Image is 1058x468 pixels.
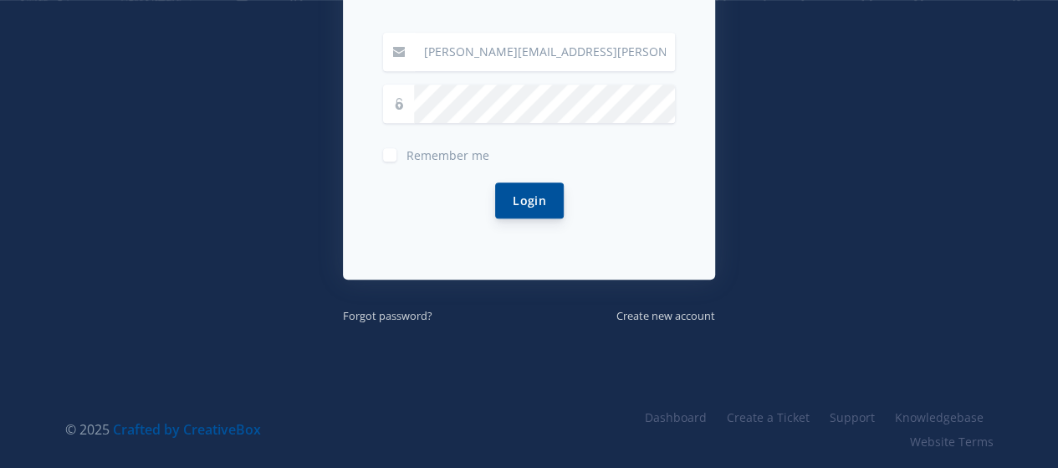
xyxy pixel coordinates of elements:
[900,429,994,454] a: Website Terms
[885,405,994,429] a: Knowledgebase
[343,306,432,324] a: Forgot password?
[635,405,717,429] a: Dashboard
[820,405,885,429] a: Support
[343,308,432,323] small: Forgot password?
[414,33,675,71] input: Email / User ID
[717,405,820,429] a: Create a Ticket
[495,183,564,219] button: Login
[616,306,715,324] a: Create new account
[616,308,715,323] small: Create new account
[113,420,261,439] a: Crafted by CreativeBox
[406,147,489,163] span: Remember me
[895,409,984,425] span: Knowledgebase
[65,419,517,440] div: © 2025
